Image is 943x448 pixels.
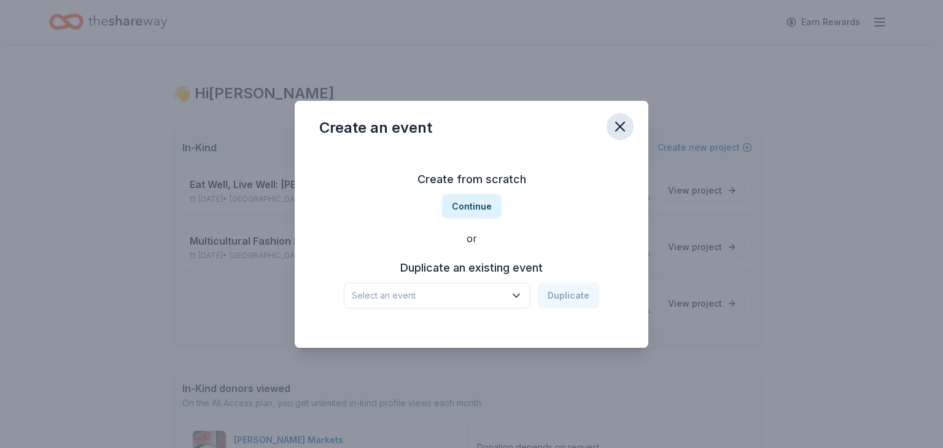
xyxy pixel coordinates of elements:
div: or [319,231,624,246]
button: Select an event [344,283,530,308]
h3: Create from scratch [319,170,624,189]
h3: Duplicate an existing event [344,258,599,278]
button: Continue [442,194,502,219]
div: Create an event [319,118,432,138]
span: Select an event [352,288,505,303]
